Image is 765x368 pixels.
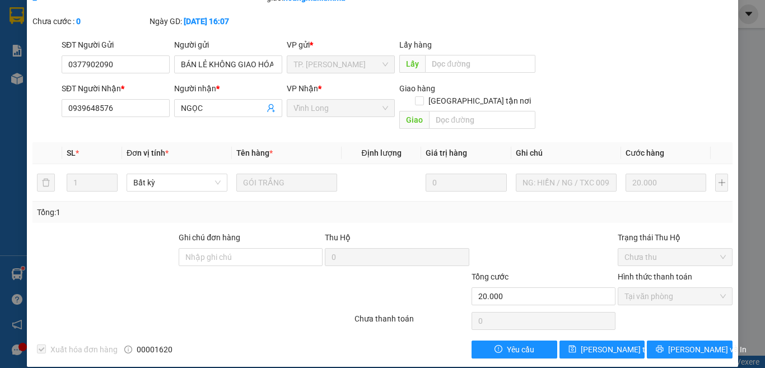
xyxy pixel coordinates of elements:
button: printer[PERSON_NAME] và In [647,341,733,358]
span: Tổng cước [472,272,509,281]
span: [PERSON_NAME] và In [668,343,747,356]
label: Hình thức thanh toán [618,272,692,281]
span: Giao [399,111,429,129]
div: Người nhận [174,82,282,95]
label: Ghi chú đơn hàng [179,233,240,242]
span: Xuất hóa đơn hàng [46,343,122,356]
div: Ngày GD: [150,15,264,27]
div: Tổng: 1 [37,206,296,218]
span: user-add [267,104,276,113]
input: 0 [626,174,706,192]
button: delete [37,174,55,192]
span: Tên hàng [236,148,273,157]
span: [PERSON_NAME] thay đổi [581,343,670,356]
b: [DATE] 16:07 [184,17,229,26]
input: Ghi Chú [516,174,617,192]
button: save[PERSON_NAME] thay đổi [559,341,645,358]
span: Chưa thu [624,249,726,265]
span: Lấy hàng [399,40,432,49]
input: Dọc đường [429,111,535,129]
input: Ghi chú đơn hàng Ghi chú cho kế toán [179,248,323,266]
div: SĐT Người Gửi [62,39,170,51]
span: Bất kỳ [133,174,221,191]
div: Chưa cước : [32,15,147,27]
span: save [568,345,576,354]
span: [GEOGRAPHIC_DATA] tận nơi [424,95,535,107]
span: VP Nhận [287,84,318,93]
div: SĐT Người Nhận [62,82,170,95]
span: Giá trị hàng [426,148,467,157]
span: 00001620 [137,343,172,356]
input: 0 [426,174,506,192]
span: Cước hàng [626,148,664,157]
div: Người gửi [174,39,282,51]
span: info-circle [124,346,132,353]
span: Vĩnh Long [293,100,388,117]
span: Tại văn phòng [624,288,726,305]
span: TP. Hồ Chí Minh [293,56,388,73]
span: Lấy [399,55,425,73]
th: Ghi chú [511,142,621,164]
div: Chưa thanh toán [353,313,470,332]
input: VD: Bàn, Ghế [236,174,337,192]
span: Yêu cầu [507,343,534,356]
div: VP gửi [287,39,395,51]
span: Thu Hộ [325,233,351,242]
span: exclamation-circle [495,345,502,354]
button: exclamation-circleYêu cầu [472,341,557,358]
div: Trạng thái Thu Hộ [618,231,733,244]
span: Định lượng [361,148,401,157]
span: Đơn vị tính [127,148,169,157]
button: plus [715,174,728,192]
b: 0 [76,17,81,26]
span: printer [656,345,664,354]
input: Dọc đường [425,55,535,73]
span: SL [67,148,76,157]
span: Giao hàng [399,84,435,93]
